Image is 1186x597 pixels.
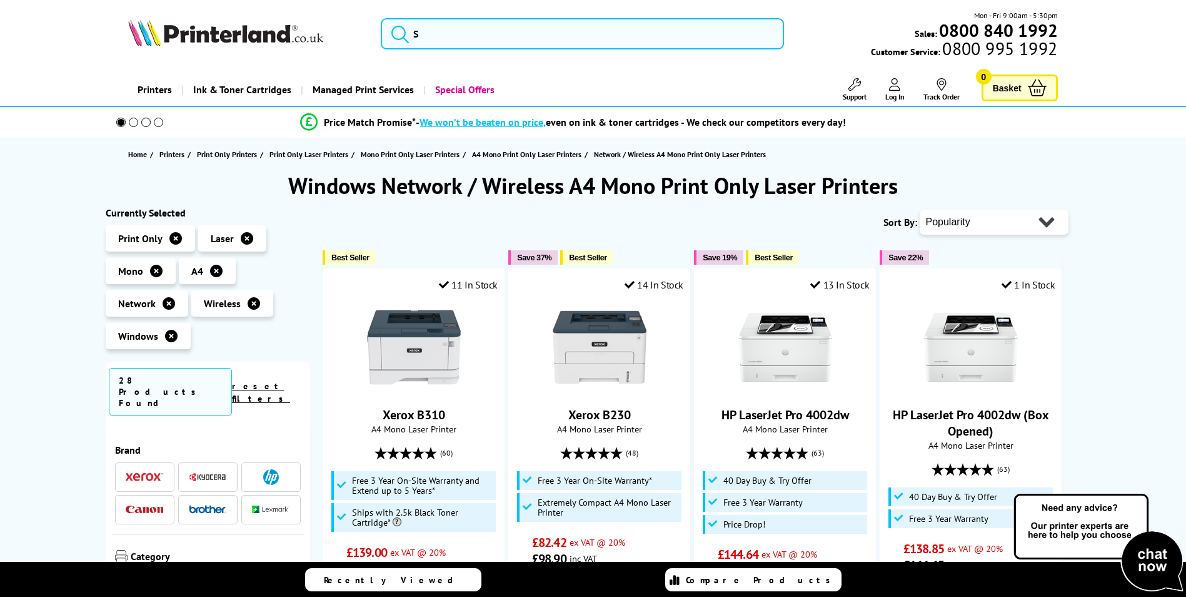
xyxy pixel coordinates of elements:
a: Xerox B310 [383,407,445,423]
img: HP LaserJet Pro 4002dw [738,300,832,394]
a: Canon [126,502,163,518]
img: Category [115,550,128,563]
a: Xerox B230 [568,407,631,423]
a: Xerox [126,469,163,485]
span: £82.42 [532,534,566,551]
span: inc VAT [570,553,597,564]
span: Price Match Promise* [324,116,416,128]
span: ex VAT @ 20% [761,548,817,560]
span: A4 Mono Laser Printer [515,423,683,435]
a: 0800 840 1992 [937,24,1058,36]
button: Best Seller [746,250,799,265]
span: £98.90 [532,551,566,567]
button: Best Seller [560,250,613,265]
span: Brand [115,444,301,456]
a: Printers [128,74,181,106]
span: ex VAT @ 20% [570,536,625,548]
img: Lexmark [252,506,289,513]
a: Printers [159,148,188,161]
span: Free 3 Year Warranty [723,497,803,508]
a: Brother [189,502,226,518]
a: Managed Print Services [301,74,423,106]
span: 0800 995 1992 [940,43,1057,54]
li: modal_Promise [99,111,1048,133]
span: Best Seller [755,253,793,262]
img: Printerland Logo [128,19,323,46]
span: Mon - Fri 9:00am - 5:30pm [974,9,1058,21]
a: HP LaserJet Pro 4002dw [721,407,849,423]
img: Canon [126,506,163,514]
a: Xerox B310 [367,384,461,397]
span: Best Seller [569,253,607,262]
a: Log In [885,78,905,101]
span: ex VAT @ 20% [947,543,1003,554]
span: 40 Day Buy & Try Offer [723,476,812,486]
a: reset filters [232,380,290,404]
a: Xerox B230 [553,384,646,397]
a: Home [128,148,150,161]
button: Save 19% [694,250,743,265]
div: 11 In Stock [439,278,498,291]
div: - even on ink & toner cartridges - We check our competitors every day! [416,116,846,128]
span: Ink & Toner Cartridges [193,74,291,106]
span: Sales: [915,28,937,39]
span: Print Only [118,232,163,245]
span: £166.80 [346,561,387,577]
span: £138.85 [903,541,944,557]
b: 0800 840 1992 [939,19,1058,42]
span: Save 22% [888,253,923,262]
span: £144.64 [718,546,758,563]
span: Network / Wireless A4 Mono Print Only Laser Printers [594,150,766,159]
span: Basket [993,79,1022,96]
a: HP LaserJet Pro 4002dw (Box Opened) [924,384,1018,397]
img: Brother [189,505,226,514]
span: Free 3 Year On-Site Warranty* [538,476,652,486]
div: Currently Selected [106,207,311,219]
a: Kyocera [189,469,226,485]
button: Save 22% [880,250,929,265]
span: £166.63 [903,557,944,573]
span: Category [131,550,301,565]
span: Print Only Printers [197,148,257,161]
a: Print Only Printers [197,148,260,161]
span: Mono [118,265,143,277]
span: Extremely Compact A4 Mono Laser Printer [538,497,679,518]
span: Print Only Laser Printers [269,148,348,161]
span: Mono Print Only Laser Printers [361,148,460,161]
span: A4 Mono Laser Printer [329,423,498,435]
input: S [381,18,784,49]
span: 40 Day Buy & Try Offer [909,492,997,502]
span: Laser [211,232,234,245]
span: Sort By: [883,216,917,228]
a: Ink & Toner Cartridges [181,74,301,106]
a: Recently Viewed [305,568,481,591]
a: Special Offers [423,74,504,106]
img: Xerox B230 [553,300,646,394]
span: Support [843,92,867,101]
img: Kyocera [189,472,226,482]
img: Xerox B310 [367,300,461,394]
a: Support [843,78,867,101]
span: Printers [159,148,184,161]
span: A4 Mono Laser Printer [701,423,869,435]
div: 13 In Stock [810,278,869,291]
span: ex VAT @ 20% [390,546,446,558]
span: Network [118,297,156,310]
span: (63) [812,441,824,465]
span: Customer Service: [871,43,1057,58]
a: HP [252,469,289,485]
h1: Windows Network / Wireless A4 Mono Print Only Laser Printers [106,171,1081,200]
a: Print Only Laser Printers [269,148,351,161]
span: A4 Mono Laser Printer [887,439,1055,451]
span: We won’t be beaten on price, [420,116,546,128]
span: (63) [997,457,1010,481]
a: A4 Mono Print Only Laser Printers [472,148,585,161]
span: 28 Products Found [109,368,233,416]
span: Best Seller [331,253,369,262]
span: Save 37% [517,253,551,262]
span: Wireless [204,297,241,310]
button: Save 37% [508,250,558,265]
span: A4 [191,265,203,277]
span: Windows [118,330,158,342]
span: Price Drop! [723,519,765,529]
